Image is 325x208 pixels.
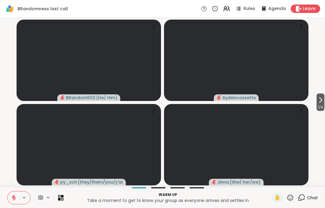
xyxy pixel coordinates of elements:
[274,194,280,201] span: ✋
[67,192,268,197] p: Warm up
[317,104,324,111] span: 1 / 4
[317,93,324,111] button: 1/4
[212,180,216,184] span: audio-muted
[78,179,123,185] span: ( they/them/you/y'all/i/we )
[60,96,65,100] span: audio-muted
[217,96,221,100] span: audio-muted
[230,179,261,185] span: ( She/ her/we )
[243,6,255,12] span: Rules
[60,179,77,185] span: py_sch
[96,95,117,101] span: ( He/ Him )
[66,95,95,101] span: BRandom502
[55,180,59,184] span: audio-muted
[222,95,256,101] span: Aydencossette
[5,4,15,14] img: ShareWell Logomark
[217,179,229,185] span: Jinna
[67,197,268,203] p: Take a moment to get to know your group as everyone arrives and settles in
[268,6,286,12] span: Agenda
[303,6,315,12] span: Leave
[307,195,318,201] span: Chat
[17,6,68,12] span: BRandomness last call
